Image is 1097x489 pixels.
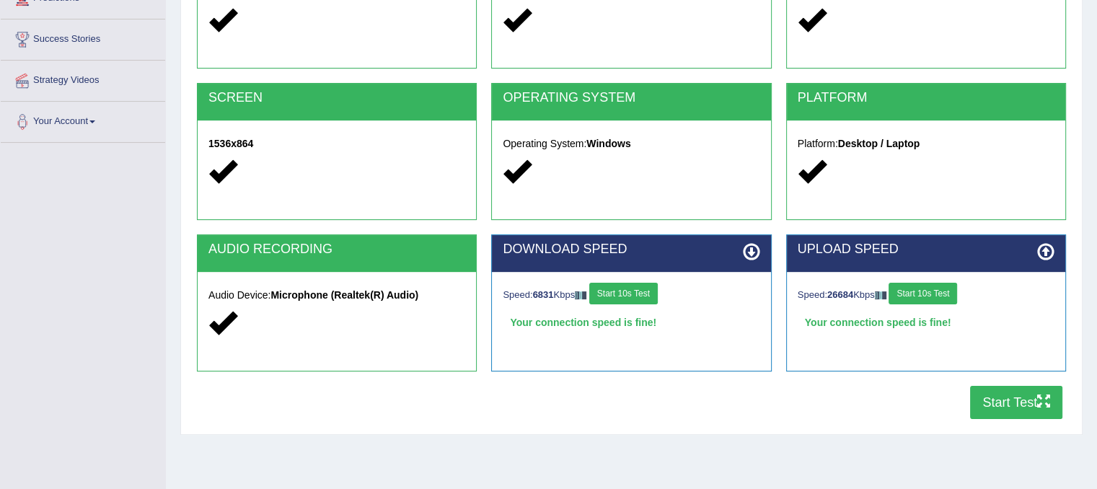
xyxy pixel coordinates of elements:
div: Your connection speed is fine! [798,312,1054,333]
button: Start 10s Test [889,283,957,304]
h2: UPLOAD SPEED [798,242,1054,257]
h2: OPERATING SYSTEM [503,91,759,105]
h2: SCREEN [208,91,465,105]
div: Speed: Kbps [798,283,1054,308]
h2: DOWNLOAD SPEED [503,242,759,257]
img: ajax-loader-fb-connection.gif [875,291,886,299]
img: ajax-loader-fb-connection.gif [575,291,586,299]
strong: Windows [586,138,630,149]
strong: Microphone (Realtek(R) Audio) [270,289,418,301]
h2: AUDIO RECORDING [208,242,465,257]
strong: Desktop / Laptop [838,138,920,149]
strong: 26684 [827,289,853,300]
a: Strategy Videos [1,61,165,97]
strong: 6831 [533,289,554,300]
strong: 1536x864 [208,138,253,149]
h5: Audio Device: [208,290,465,301]
h2: PLATFORM [798,91,1054,105]
h5: Operating System: [503,138,759,149]
div: Your connection speed is fine! [503,312,759,333]
button: Start Test [970,386,1062,419]
h5: Platform: [798,138,1054,149]
div: Speed: Kbps [503,283,759,308]
button: Start 10s Test [589,283,658,304]
a: Your Account [1,102,165,138]
a: Success Stories [1,19,165,56]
